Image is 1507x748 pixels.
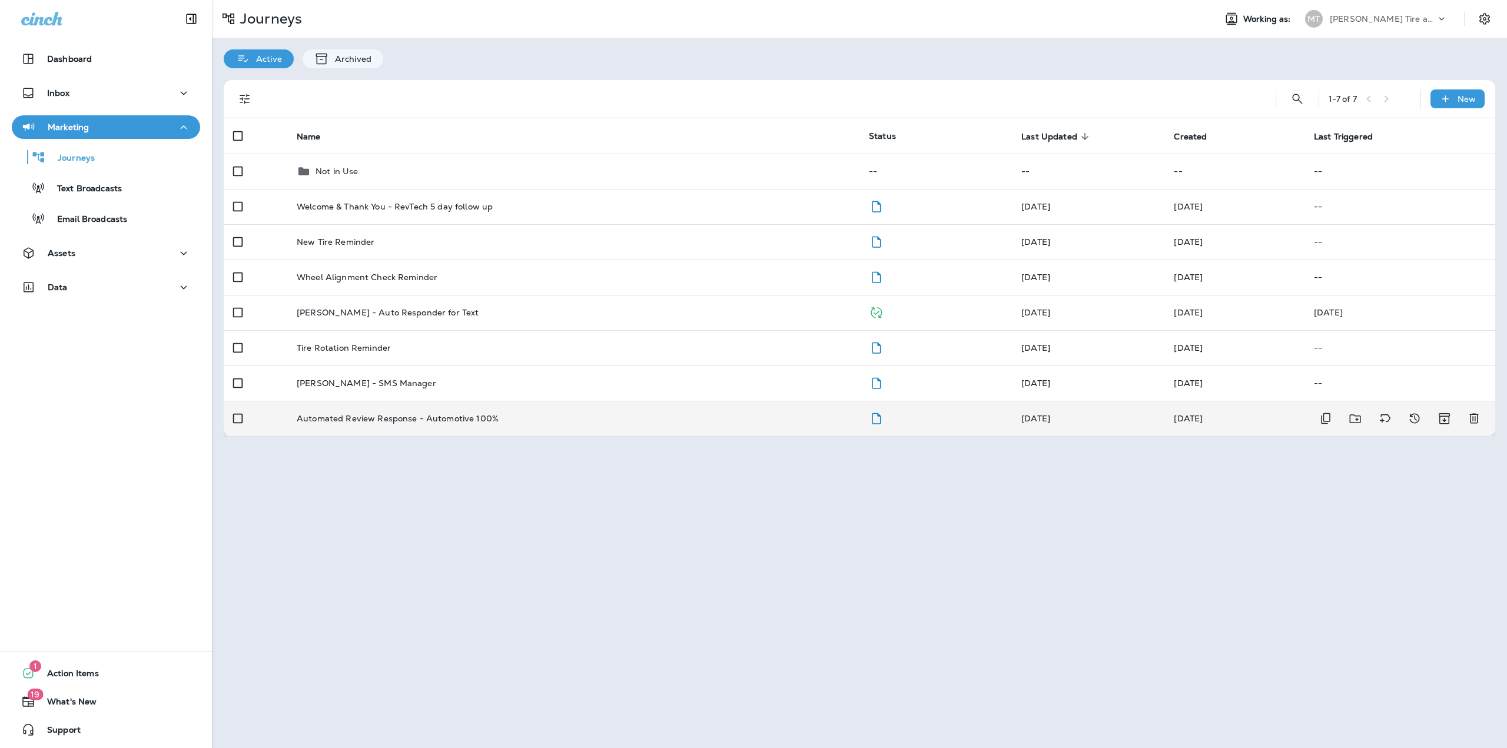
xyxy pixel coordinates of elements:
button: Inbox [12,81,200,105]
span: Created [1174,132,1207,142]
span: Published [869,306,884,317]
span: Draft [869,271,884,281]
p: -- [1314,237,1486,247]
span: Zachary Nottke [1021,343,1050,353]
p: Welcome & Thank You - RevTech 5 day follow up [297,202,493,211]
button: Text Broadcasts [12,175,200,200]
button: Search Journeys [1286,87,1309,111]
span: Draft [869,235,884,246]
p: Assets [48,248,75,258]
span: Status [869,131,896,141]
span: Zachary Nottke [1174,237,1203,247]
p: -- [1314,343,1486,353]
td: -- [1012,154,1164,189]
span: Support [35,725,81,739]
p: Marketing [48,122,89,132]
td: -- [1164,154,1304,189]
span: Name [297,132,321,142]
button: Email Broadcasts [12,206,200,231]
p: Wheel Alignment Check Reminder [297,272,437,282]
span: Michelle Anderson [1174,307,1203,318]
p: Not in Use [316,167,358,176]
button: Dashboard [12,47,200,71]
span: Zachary Nottke [1021,237,1050,247]
p: Archived [329,54,371,64]
span: Zachary Nottke [1021,378,1050,388]
p: Active [250,54,282,64]
span: Last Triggered [1314,132,1373,142]
button: Support [12,718,200,742]
button: Settings [1474,8,1495,29]
span: Draft [869,200,884,211]
td: -- [1304,154,1495,189]
span: Name [297,131,336,142]
button: Assets [12,241,200,265]
p: Tire Rotation Reminder [297,343,391,353]
p: Data [48,282,68,292]
p: Journeys [46,153,95,164]
p: -- [1314,378,1486,388]
p: [PERSON_NAME] - SMS Manager [297,378,436,388]
p: -- [1314,272,1486,282]
button: View Changelog [1403,407,1426,431]
button: Marketing [12,115,200,139]
p: Automated Review Response - Automotive 100% [297,414,499,423]
span: Zachary Nottke [1174,201,1203,212]
span: Zachary Nottke [1021,413,1050,424]
span: Draft [869,341,884,352]
span: Zachary Nottke [1021,307,1050,318]
button: Move to folder [1343,407,1367,431]
span: Created [1174,131,1222,142]
button: Delete [1462,407,1486,431]
span: Zachary Nottke [1174,378,1203,388]
p: New [1458,94,1476,104]
span: Zachary Nottke [1021,272,1050,282]
span: Working as: [1243,14,1293,24]
button: Collapse Sidebar [175,7,208,31]
div: 1 - 7 of 7 [1329,94,1357,104]
span: 1 [29,660,41,672]
p: Email Broadcasts [45,214,127,225]
td: [DATE] [1304,295,1495,330]
button: Data [12,275,200,299]
span: Zachary Nottke [1021,201,1050,212]
span: Draft [869,412,884,423]
p: [PERSON_NAME] - Auto Responder for Text [297,308,479,317]
span: Zachary Nottke [1174,343,1203,353]
span: Zachary Nottke [1174,272,1203,282]
button: Filters [233,87,257,111]
span: Last Updated [1021,131,1093,142]
span: What's New [35,697,97,711]
p: Inbox [47,88,69,98]
span: Action Items [35,669,99,683]
button: 1Action Items [12,661,200,685]
button: Add tags [1373,407,1397,431]
p: New Tire Reminder [297,237,374,247]
td: -- [859,154,1012,189]
p: [PERSON_NAME] Tire and Repair [1330,14,1436,24]
span: Last Triggered [1314,131,1388,142]
button: Duplicate [1314,407,1337,431]
button: 19What's New [12,690,200,713]
div: MT [1305,10,1323,28]
p: Journeys [235,10,302,28]
span: 19 [27,689,43,700]
span: Last Updated [1021,132,1077,142]
p: -- [1314,202,1486,211]
p: Dashboard [47,54,92,64]
p: Text Broadcasts [45,184,122,195]
button: Journeys [12,145,200,169]
span: Zachary Nottke [1174,413,1203,424]
button: Archive [1432,407,1456,431]
span: Draft [869,377,884,387]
